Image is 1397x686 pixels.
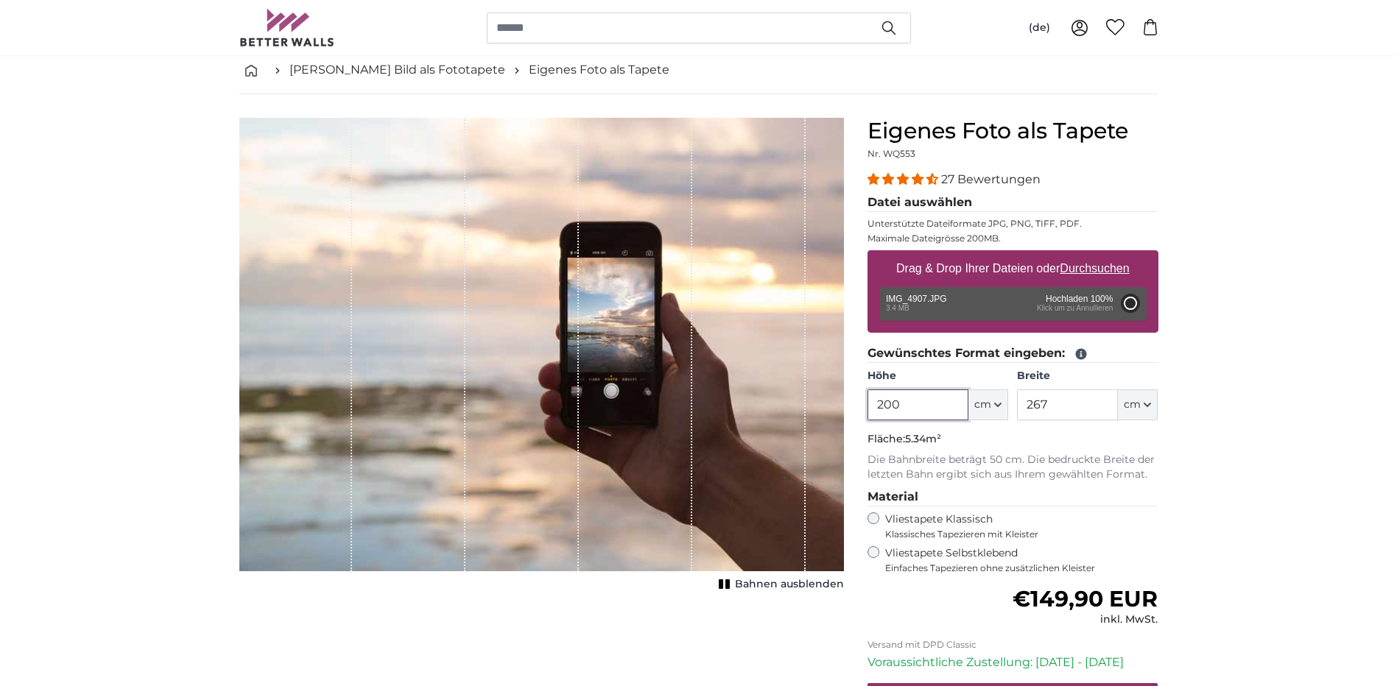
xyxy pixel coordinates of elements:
[868,233,1158,244] p: Maximale Dateigrösse 200MB.
[1118,389,1158,420] button: cm
[1013,585,1158,612] span: €149,90 EUR
[885,546,1158,574] label: Vliestapete Selbstklebend
[529,61,669,79] a: Eigenes Foto als Tapete
[885,562,1158,574] span: Einfaches Tapezieren ohne zusätzlichen Kleister
[868,432,1158,447] p: Fläche:
[239,9,335,46] img: Betterwalls
[941,172,1041,186] span: 27 Bewertungen
[968,389,1008,420] button: cm
[868,453,1158,482] p: Die Bahnbreite beträgt 50 cm. Die bedruckte Breite der letzten Bahn ergibt sich aus Ihrem gewählt...
[1017,15,1062,41] button: (de)
[868,488,1158,506] legend: Material
[1013,612,1158,627] div: inkl. MwSt.
[289,61,505,79] a: [PERSON_NAME] Bild als Fototapete
[974,397,991,412] span: cm
[885,528,1146,540] span: Klassisches Tapezieren mit Kleister
[868,654,1158,671] p: Voraussichtliche Zustellung: [DATE] - [DATE]
[868,639,1158,651] p: Versand mit DPD Classic
[714,574,844,595] button: Bahnen ausblenden
[239,118,844,595] div: 1 of 1
[239,46,1158,94] nav: breadcrumbs
[905,432,941,445] span: 5.34m²
[868,118,1158,144] h1: Eigenes Foto als Tapete
[868,344,1158,363] legend: Gewünschtes Format eingeben:
[890,254,1136,283] label: Drag & Drop Ihrer Dateien oder
[868,218,1158,230] p: Unterstützte Dateiformate JPG, PNG, TIFF, PDF.
[1060,262,1129,275] u: Durchsuchen
[868,148,915,159] span: Nr. WQ553
[735,577,844,592] span: Bahnen ausblenden
[885,512,1146,540] label: Vliestapete Klassisch
[1124,397,1141,412] span: cm
[868,369,1008,383] label: Höhe
[1017,369,1158,383] label: Breite
[868,172,941,186] span: 4.41 stars
[868,194,1158,212] legend: Datei auswählen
